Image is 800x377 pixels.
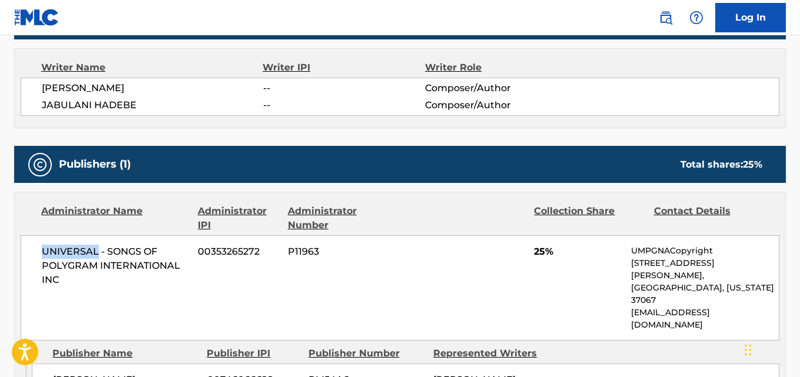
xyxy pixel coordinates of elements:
p: [GEOGRAPHIC_DATA], [US_STATE] 37067 [631,282,779,306]
span: -- [263,81,425,95]
a: Log In [715,3,786,32]
div: Help [685,6,708,29]
div: Administrator Number [288,204,399,232]
span: UNIVERSAL - SONGS OF POLYGRAM INTERNATIONAL INC [42,245,189,287]
div: Publisher IPI [207,346,299,361]
span: P11963 [288,245,399,259]
div: Writer Name [41,61,263,75]
div: Total shares: [681,158,762,172]
img: Publishers [33,158,47,172]
img: MLC Logo [14,9,59,26]
div: Administrator IPI [198,204,279,232]
p: [EMAIL_ADDRESS][DOMAIN_NAME] [631,306,779,331]
span: JABULANI HADEBE [42,98,263,112]
div: Collection Share [534,204,645,232]
img: search [659,11,673,25]
span: 25% [534,245,622,259]
span: Composer/Author [425,98,572,112]
span: 25 % [743,159,762,170]
h5: Publishers (1) [59,158,131,171]
span: 00353265272 [198,245,279,259]
p: UMPGNACopyright [631,245,779,257]
a: Public Search [654,6,678,29]
iframe: Chat Widget [741,321,800,377]
img: help [689,11,703,25]
span: [PERSON_NAME] [42,81,263,95]
div: Contact Details [654,204,765,232]
span: -- [263,98,425,112]
div: Writer IPI [263,61,425,75]
div: Drag [745,332,752,368]
div: Publisher Name [52,346,198,361]
p: [STREET_ADDRESS][PERSON_NAME], [631,257,779,282]
span: Composer/Author [425,81,572,95]
div: Administrator Name [41,204,189,232]
div: Represented Writers [433,346,550,361]
div: Publisher Number [308,346,425,361]
div: Writer Role [425,61,573,75]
